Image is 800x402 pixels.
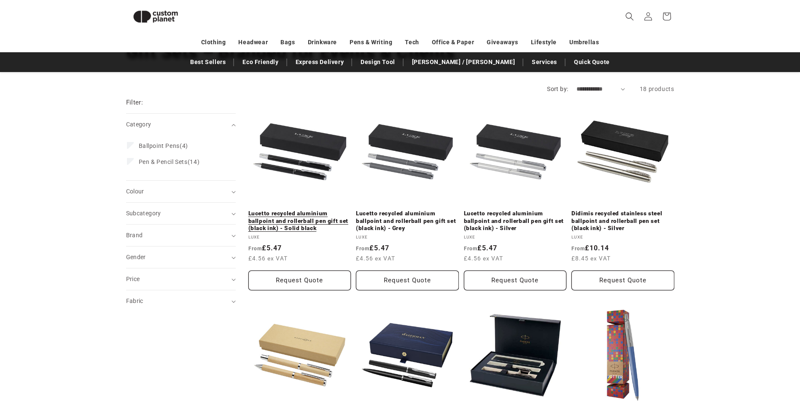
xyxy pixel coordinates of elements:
span: Colour [126,188,144,195]
a: Drinkware [308,35,337,50]
summary: Gender (0 selected) [126,247,236,268]
span: Category [126,121,151,128]
a: Office & Paper [432,35,474,50]
a: Lucetto recycled aluminium ballpoint and rollerball pen gift set (black ink) - Silver [464,210,567,232]
button: Request Quote [571,271,674,290]
h2: Filter: [126,98,143,107]
img: Custom Planet [126,3,185,30]
summary: Search [620,7,639,26]
a: Services [528,55,561,70]
span: Pen & Pencil Sets [139,158,188,165]
summary: Price [126,268,236,290]
span: (14) [139,158,200,166]
a: Design Tool [356,55,399,70]
summary: Colour (0 selected) [126,181,236,202]
a: Bags [280,35,295,50]
a: Pens & Writing [350,35,392,50]
a: Quick Quote [570,55,614,70]
a: Umbrellas [569,35,599,50]
label: Sort by: [547,86,568,92]
iframe: Chat Widget [659,311,800,402]
span: (4) [139,142,188,150]
a: [PERSON_NAME] / [PERSON_NAME] [408,55,519,70]
a: Best Sellers [186,55,230,70]
a: Eco Friendly [238,55,283,70]
button: Request Quote [248,271,351,290]
span: Fabric [126,297,143,304]
button: Request Quote [464,271,567,290]
span: Brand [126,232,143,239]
a: Lucetto recycled aluminium ballpoint and rollerball pen gift set (black ink) - Grey [356,210,459,232]
a: Tech [405,35,419,50]
a: Express Delivery [291,55,348,70]
summary: Brand (0 selected) [126,225,236,246]
span: Subcategory [126,210,161,217]
span: 18 products [640,86,674,92]
span: Gender [126,254,146,260]
a: Headwear [238,35,268,50]
a: Didimis recycled stainless steel ballpoint and rollerball pen set (black ink) - Silver [571,210,674,232]
summary: Fabric (0 selected) [126,290,236,312]
summary: Subcategory (0 selected) [126,203,236,224]
a: Lucetto recycled aluminium ballpoint and rollerball pen gift set (black ink) - Solid black [248,210,351,232]
a: Clothing [201,35,226,50]
button: Request Quote [356,271,459,290]
summary: Category (0 selected) [126,114,236,135]
a: Lifestyle [531,35,557,50]
span: Price [126,276,140,282]
span: Ballpoint Pens [139,142,180,149]
a: Giveaways [487,35,518,50]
